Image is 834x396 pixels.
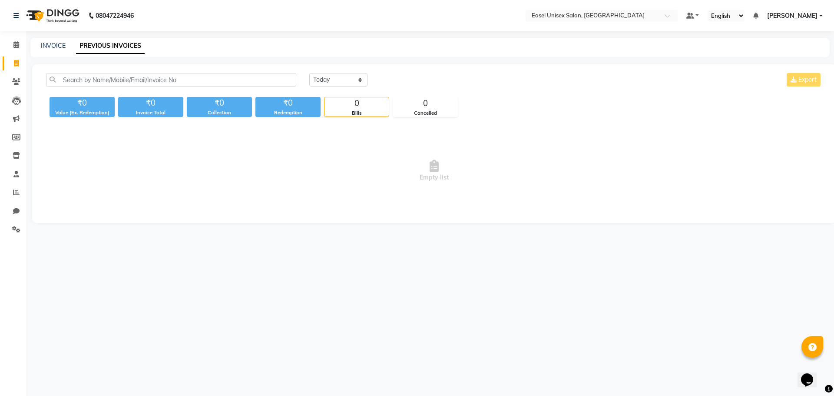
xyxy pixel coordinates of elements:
div: Collection [187,109,252,116]
div: Redemption [255,109,321,116]
b: 08047224946 [96,3,134,28]
div: Invoice Total [118,109,183,116]
div: 0 [324,97,389,110]
div: ₹0 [118,97,183,109]
div: ₹0 [187,97,252,109]
span: Empty list [46,127,822,214]
a: PREVIOUS INVOICES [76,38,145,54]
div: 0 [393,97,457,110]
img: logo [22,3,82,28]
div: Bills [324,110,389,117]
iframe: chat widget [798,361,825,387]
div: ₹0 [50,97,115,109]
div: Cancelled [393,110,457,117]
a: INVOICE [41,42,66,50]
div: Value (Ex. Redemption) [50,109,115,116]
div: ₹0 [255,97,321,109]
input: Search by Name/Mobile/Email/Invoice No [46,73,296,87]
span: [PERSON_NAME] [767,11,817,20]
